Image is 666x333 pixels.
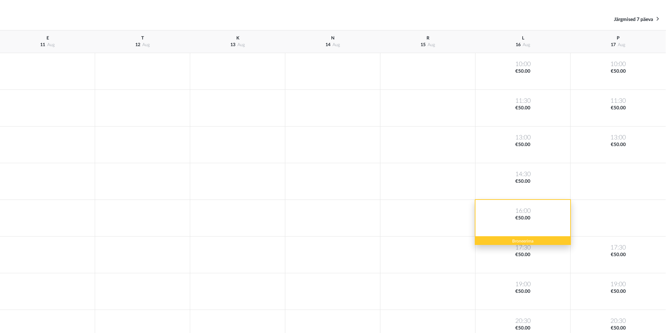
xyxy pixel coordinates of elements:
span: 13:00 [572,133,664,142]
span: 16 [516,43,521,47]
span: €50.00 [477,68,569,75]
span: aug [332,43,340,47]
span: 11:30 [572,97,664,105]
span: L [522,36,524,40]
span: €50.00 [572,288,664,295]
span: aug [142,43,150,47]
span: 10:00 [477,60,569,68]
span: €50.00 [572,325,664,332]
span: 20:30 [477,317,569,325]
span: 17:30 [572,244,664,252]
span: aug [618,43,625,47]
span: aug [428,43,435,47]
span: €50.00 [477,252,569,258]
span: R [427,36,429,40]
span: 15 [421,43,425,47]
span: Järgmised 7 päeva [614,17,653,22]
span: €50.00 [572,252,664,258]
span: 17:30 [477,244,569,252]
span: 20:30 [572,317,664,325]
span: 10:00 [572,60,664,68]
span: 11:30 [477,97,569,105]
span: 11 [40,43,45,47]
span: €50.00 [572,105,664,111]
span: P [617,36,620,40]
span: aug [237,43,245,47]
span: 19:00 [572,280,664,288]
span: €50.00 [572,142,664,148]
span: €50.00 [477,325,569,332]
span: T [141,36,144,40]
span: €50.00 [477,288,569,295]
span: 14 [325,43,330,47]
a: Järgmised 7 päeva [614,15,659,23]
span: €50.00 [477,142,569,148]
span: 17 [611,43,616,47]
span: N [331,36,335,40]
span: 19:00 [477,280,569,288]
span: 13:00 [477,133,569,142]
span: aug [47,43,55,47]
span: €50.00 [477,105,569,111]
span: E [46,36,49,40]
span: €50.00 [572,68,664,75]
span: K [236,36,239,40]
span: 13 [230,43,235,47]
span: 12 [135,43,140,47]
span: 14:30 [477,170,569,178]
span: €50.00 [477,178,569,185]
span: aug [523,43,530,47]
